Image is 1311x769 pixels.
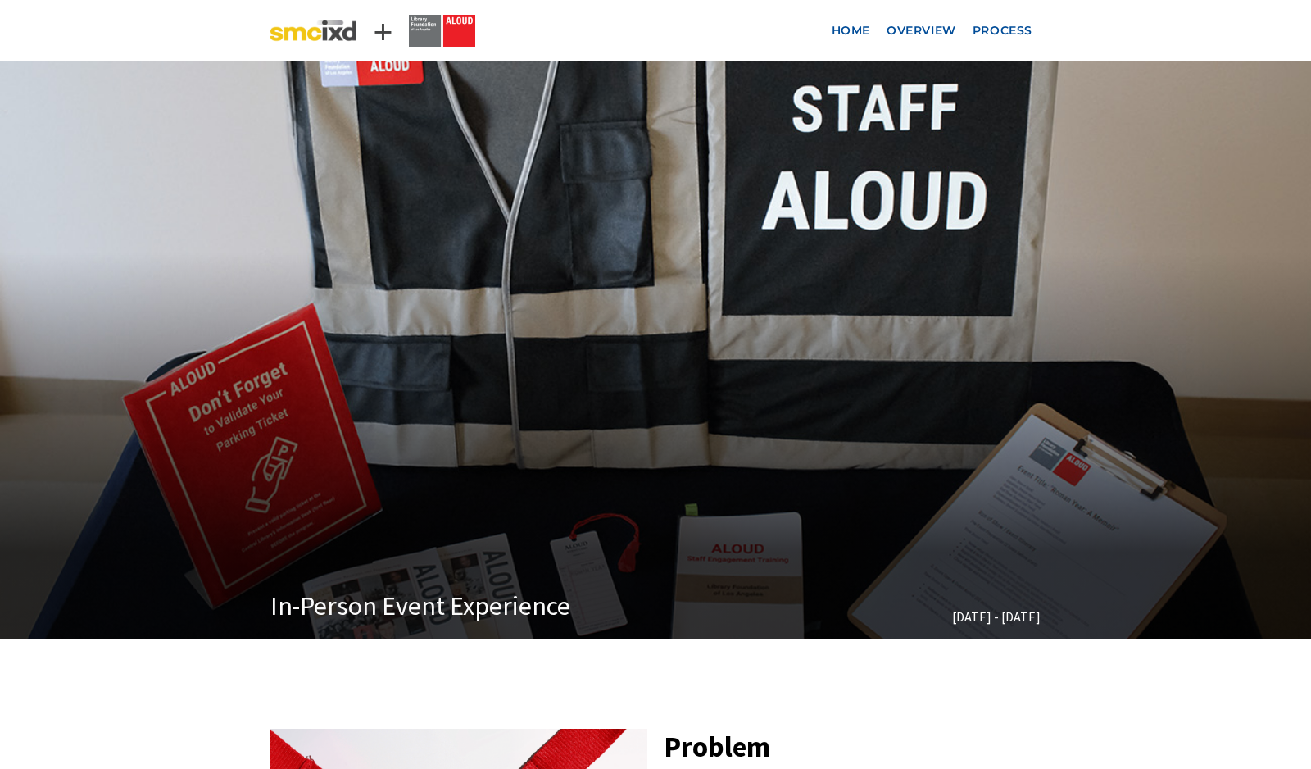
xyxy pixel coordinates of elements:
a: Home [823,16,878,46]
h3: Problem [664,727,1041,767]
div: [DATE] - [DATE] [664,609,1041,625]
div: + [357,14,410,48]
a: Overview [878,16,964,46]
h1: In-Person Event Experience [270,590,647,621]
a: Process [964,16,1041,46]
